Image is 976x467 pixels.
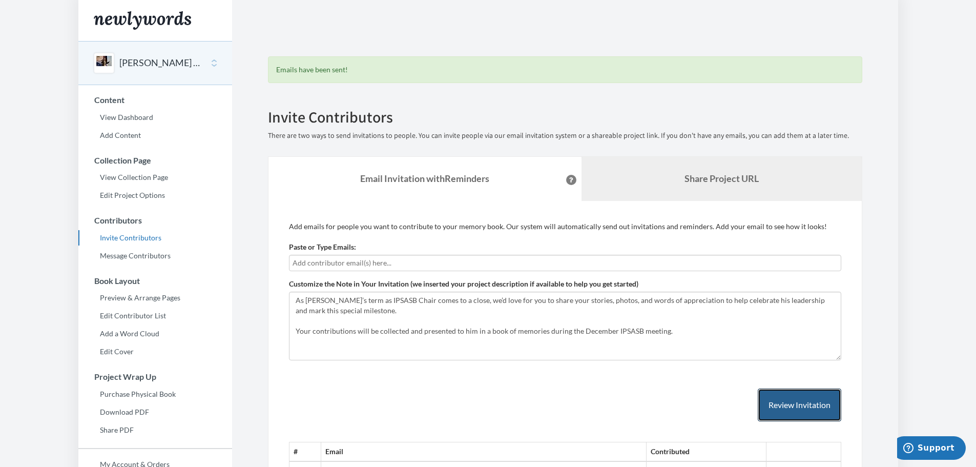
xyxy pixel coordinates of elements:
button: Review Invitation [758,389,841,422]
h3: Contributors [79,216,232,225]
img: Newlywords logo [94,11,191,30]
th: # [289,442,321,461]
p: Add emails for people you want to contribute to your memory book. Our system will automatically s... [289,221,841,232]
th: Contributed [646,442,766,461]
a: Invite Contributors [78,230,232,246]
a: Add Content [78,128,232,143]
iframe: Opens a widget where you can chat to one of our agents [897,436,966,462]
h3: Book Layout [79,276,232,286]
h3: Content [79,95,232,105]
th: Email [321,442,646,461]
a: Edit Project Options [78,188,232,203]
a: Add a Word Cloud [78,326,232,341]
button: [PERSON_NAME] - 10 Years as IPSASB Chair [119,56,202,70]
h3: Collection Page [79,156,232,165]
label: Paste or Type Emails: [289,242,356,252]
b: Share Project URL [684,173,759,184]
a: Preview & Arrange Pages [78,290,232,306]
div: Emails have been sent! [268,56,862,83]
a: View Dashboard [78,110,232,125]
a: Message Contributors [78,248,232,263]
a: View Collection Page [78,170,232,185]
a: Edit Contributor List [78,308,232,323]
input: Add contributor email(s) here... [293,257,838,269]
a: Edit Cover [78,344,232,359]
h2: Invite Contributors [268,109,862,126]
h3: Project Wrap Up [79,372,232,381]
p: There are two ways to send invitations to people. You can invite people via our email invitation ... [268,131,862,141]
strong: Email Invitation with Reminders [360,173,489,184]
a: Purchase Physical Book [78,387,232,402]
label: Customize the Note in Your Invitation (we inserted your project description if available to help ... [289,279,638,289]
textarea: As [PERSON_NAME]’s term as IPSASB Chair comes to a close, we’d love for you to share your stories... [289,292,841,360]
a: Share PDF [78,422,232,438]
a: Download PDF [78,404,232,420]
